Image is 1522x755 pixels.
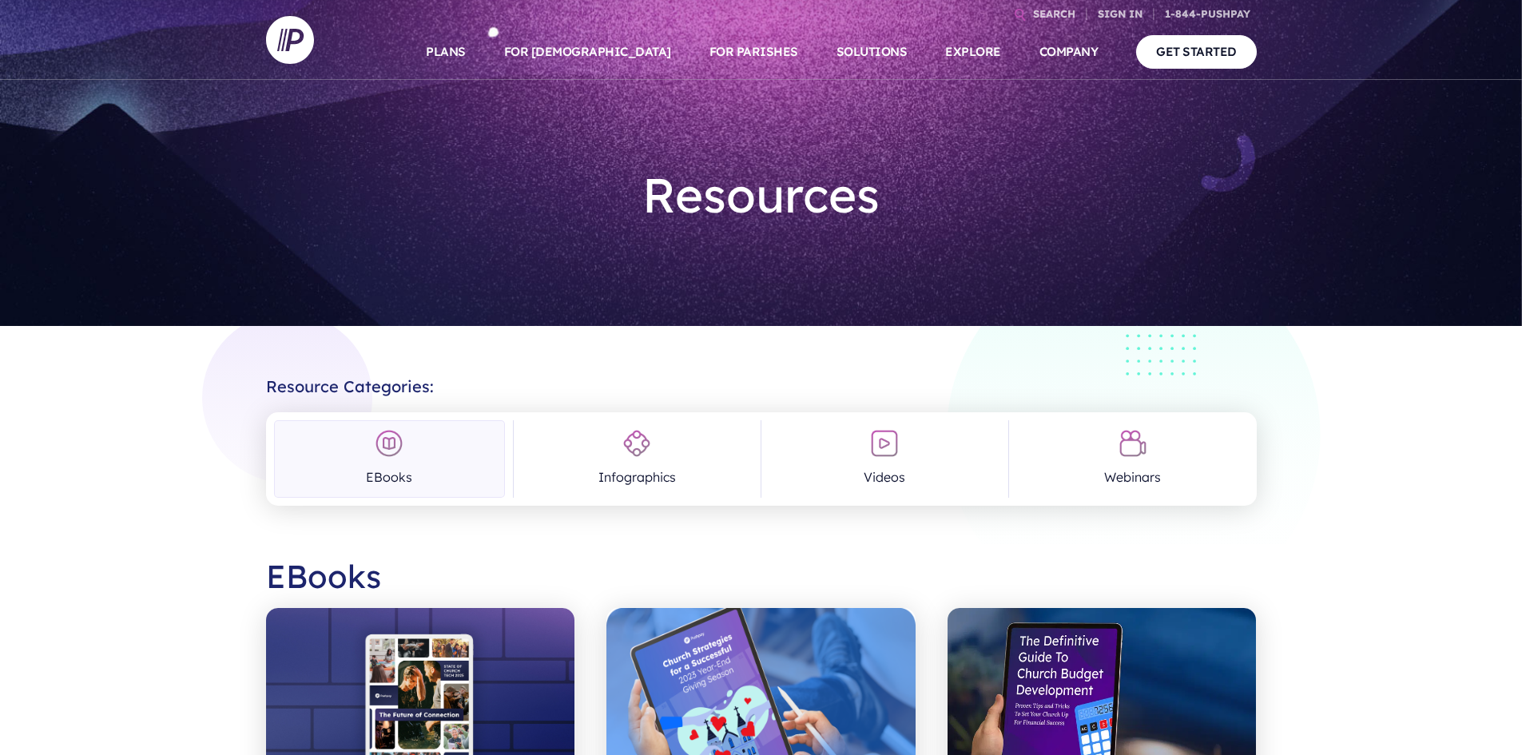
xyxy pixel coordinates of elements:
[769,420,1000,498] a: Videos
[870,429,899,458] img: Videos Icon
[522,420,753,498] a: Infographics
[1017,420,1248,498] a: Webinars
[375,429,403,458] img: EBooks Icon
[945,24,1001,80] a: EXPLORE
[1039,24,1099,80] a: COMPANY
[709,24,798,80] a: FOR PARISHES
[622,429,651,458] img: Infographics Icon
[274,420,505,498] a: EBooks
[266,544,1257,608] h2: EBooks
[426,24,466,80] a: PLANS
[504,24,671,80] a: FOR [DEMOGRAPHIC_DATA]
[266,364,1257,396] h2: Resource Categories:
[1136,35,1257,68] a: GET STARTED
[1119,429,1147,458] img: Webinars Icon
[837,24,908,80] a: SOLUTIONS
[527,153,996,236] h1: Resources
